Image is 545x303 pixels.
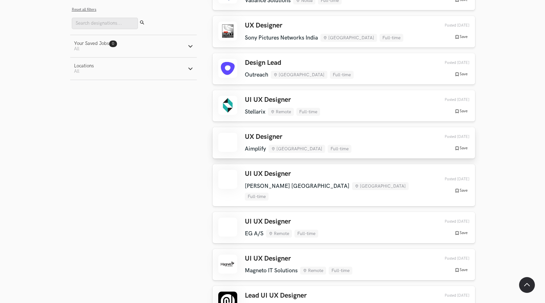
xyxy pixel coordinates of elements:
[70,58,197,80] button: LocationsAll
[294,230,318,238] li: Full-time
[430,23,469,28] div: 10th Aug
[268,108,294,116] li: Remote
[430,219,469,224] div: 04th Aug
[74,69,79,74] span: All
[213,164,475,206] a: UI UX Designer [PERSON_NAME] [GEOGRAPHIC_DATA] [GEOGRAPHIC_DATA] Full-time Posted [DATE] Save
[213,212,475,243] a: UI UX Designer EG A/S Remote Full-time Posted [DATE] Save
[245,255,352,263] h3: UI UX Designer
[266,230,292,238] li: Remote
[328,145,351,153] li: Full-time
[245,34,318,41] li: Sony Pictures Networks India
[213,249,475,280] a: UI UX Designer Magneto IT Solutions Remote Full-time Posted [DATE] Save
[74,46,79,52] span: All
[72,18,138,29] input: Search
[245,170,430,178] h3: UI UX Designer
[352,182,409,190] li: [GEOGRAPHIC_DATA]
[430,256,469,261] div: 03rd Aug
[430,293,469,298] div: 03rd Aug
[74,41,117,46] div: Your Saved Jobs
[453,34,469,40] button: Save
[430,60,469,65] div: 09th Aug
[453,145,469,151] button: Save
[245,183,350,189] li: [PERSON_NAME] [GEOGRAPHIC_DATA]
[245,145,266,152] li: Aimplify
[213,90,475,121] a: UI UX Designer Stellarix Remote Full-time Posted [DATE] Save
[453,230,469,236] button: Save
[430,97,469,102] div: 09th Aug
[453,108,469,114] button: Save
[70,35,197,57] button: Your Saved Jobs0 All
[245,96,320,104] h3: UI UX Designer
[245,230,263,237] li: EG A/S
[330,71,354,79] li: Full-time
[245,59,354,67] h3: Design Lead
[453,267,469,273] button: Save
[430,177,469,182] div: 06th Aug
[245,22,403,30] h3: UX Designer
[296,108,320,116] li: Full-time
[245,133,351,141] h3: UX Designer
[380,34,403,42] li: Full-time
[245,71,268,78] li: Outreach
[320,34,377,42] li: [GEOGRAPHIC_DATA]
[213,16,475,47] a: UX Designer Sony Pictures Networks India [GEOGRAPHIC_DATA] Full-time Posted [DATE] Save
[453,188,469,194] button: Save
[213,53,475,84] a: Design Lead Outreach [GEOGRAPHIC_DATA] Full-time Posted [DATE] Save
[300,267,326,275] li: Remote
[245,267,298,274] li: Magneto IT Solutions
[245,108,265,115] li: Stellarix
[453,71,469,77] button: Save
[245,218,318,226] h3: UI UX Designer
[271,71,327,79] li: [GEOGRAPHIC_DATA]
[329,267,352,275] li: Full-time
[213,127,475,158] a: UX Designer Aimplify [GEOGRAPHIC_DATA] Full-time Posted [DATE] Save
[112,41,114,46] span: 0
[74,63,94,69] div: Locations
[245,193,269,201] li: Full-time
[72,7,96,12] button: Reset all filters
[245,292,319,300] h3: Lead UI UX Designer
[430,134,469,139] div: 09th Aug
[269,145,325,153] li: [GEOGRAPHIC_DATA]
